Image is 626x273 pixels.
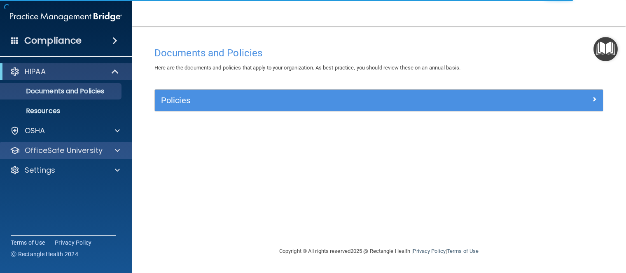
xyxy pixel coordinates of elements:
h5: Policies [161,96,485,105]
span: Here are the documents and policies that apply to your organization. As best practice, you should... [154,65,460,71]
p: OSHA [25,126,45,136]
a: Settings [10,165,120,175]
a: Terms of Use [447,248,479,254]
button: Open Resource Center [593,37,618,61]
a: HIPAA [10,67,119,76]
p: Resources [5,107,118,115]
a: Terms of Use [11,238,45,247]
p: HIPAA [25,67,46,76]
iframe: Drift Widget Chat Controller [484,215,616,248]
span: Ⓒ Rectangle Health 2024 [11,250,78,258]
div: Copyright © All rights reserved 2025 @ Rectangle Health | | [229,238,529,264]
a: Privacy Policy [55,238,92,247]
p: OfficeSafe University [25,146,103,155]
p: Documents and Policies [5,87,118,95]
p: Settings [25,165,55,175]
a: Policies [161,94,597,107]
a: Privacy Policy [413,248,445,254]
h4: Documents and Policies [154,48,603,58]
a: OSHA [10,126,120,136]
h4: Compliance [24,35,82,46]
img: PMB logo [10,9,122,25]
a: OfficeSafe University [10,146,120,155]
